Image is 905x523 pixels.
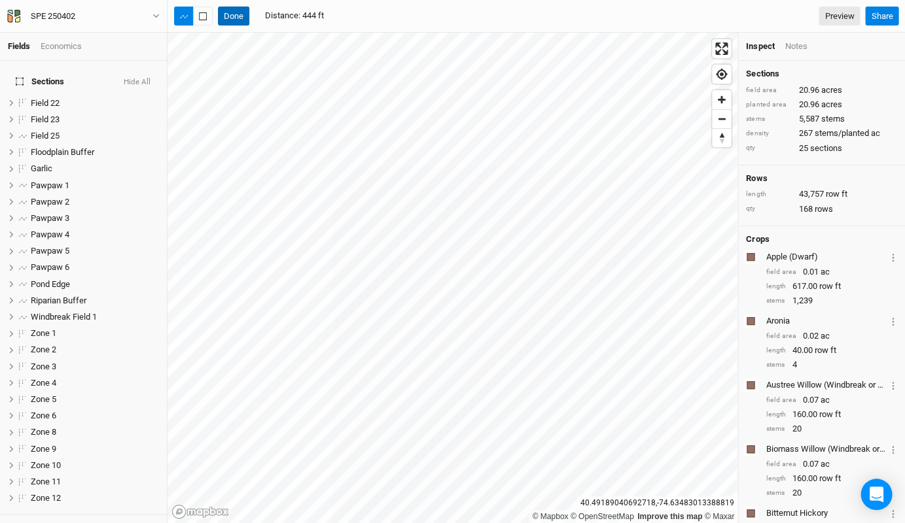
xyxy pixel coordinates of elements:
div: Pawpaw 1 [31,180,159,191]
div: Pawpaw 3 [31,213,159,224]
div: length [746,190,792,199]
button: Crop Usage [889,249,897,264]
div: SPE 250402 [31,10,75,23]
div: Economics [41,41,82,52]
div: Windbreak Field 1 [31,312,159,322]
span: Zone 12 [31,493,61,503]
div: Zone 10 [31,460,159,471]
div: 0.07 [766,458,897,470]
div: Field 23 [31,114,159,125]
span: sections [809,143,842,154]
a: Preview [819,7,860,26]
span: Reset bearing to north [712,129,731,147]
span: Pawpaw 2 [31,197,69,207]
div: 25 [746,143,897,154]
div: qty [746,204,792,214]
div: length [766,282,785,292]
div: density [746,129,792,139]
button: Shortcut: 1 [174,7,194,26]
div: field area [766,396,796,405]
a: Maxar [704,512,734,521]
span: row ft [819,473,840,484]
div: field area [766,460,796,469]
div: stems [766,424,785,434]
button: Reset bearing to north [712,128,731,147]
div: 0.07 [766,394,897,406]
button: SPE 250402 [7,9,160,24]
div: Floodplain Buffer [31,147,159,158]
div: Pawpaw 2 [31,197,159,207]
span: Zone 3 [31,362,56,371]
span: ac [820,458,829,470]
div: 160.00 [766,473,897,484]
div: 20.96 [746,84,897,96]
div: Riparian Buffer [31,295,159,306]
div: stems [766,296,785,306]
div: Garlic [31,163,159,174]
div: 20 [766,423,897,435]
h4: Sections [746,69,897,79]
span: Field 23 [31,114,60,124]
div: Austree Willow (Windbreak or Screen) [766,379,886,391]
div: Inspect [746,41,774,52]
div: 617.00 [766,280,897,292]
h4: Rows [746,173,897,184]
a: Improve this map [637,512,702,521]
div: Zone 11 [31,477,159,487]
button: Enter fullscreen [712,39,731,58]
span: Pawpaw 6 [31,262,69,272]
div: 20 [766,487,897,499]
div: qty [746,143,792,153]
span: Zone 5 [31,394,56,404]
span: Windbreak Field 1 [31,312,97,322]
button: Crop Usage [889,377,897,392]
span: Pawpaw 1 [31,180,69,190]
span: Pawpaw 4 [31,229,69,239]
a: Mapbox [532,512,568,521]
span: Zone 4 [31,378,56,388]
span: ac [820,266,829,278]
button: Zoom out [712,109,731,128]
div: Notes [785,41,807,52]
span: stems/planted ac [814,127,879,139]
span: Pawpaw 5 [31,246,69,256]
div: 168 [746,203,897,215]
span: Zone 8 [31,427,56,437]
div: Pond Edge [31,279,159,290]
div: Zone 5 [31,394,159,405]
button: Crop Usage [889,505,897,520]
a: Mapbox logo [171,504,229,519]
div: Pawpaw 5 [31,246,159,256]
div: 40.00 [766,345,897,356]
div: Biomass Willow (Windbreak or Screen) [766,443,886,455]
span: Floodplain Buffer [31,147,94,157]
span: Zone 6 [31,411,56,420]
div: Zone 8 [31,427,159,437]
div: field area [766,267,796,277]
div: 43,757 [746,188,897,200]
span: Pawpaw 3 [31,213,69,223]
span: row ft [819,409,840,420]
div: length [766,346,785,356]
div: Field 22 [31,98,159,109]
span: Zone 9 [31,444,56,454]
h4: Crops [746,234,769,245]
div: Zone 1 [31,328,159,339]
div: Zone 6 [31,411,159,421]
span: Zone 10 [31,460,61,470]
div: Zone 9 [31,444,159,454]
div: 267 [746,127,897,139]
div: 40.49189040692718 , -74.63483013388819 [577,496,737,510]
div: Field 25 [31,131,159,141]
span: ac [820,394,829,406]
div: Zone 3 [31,362,159,372]
div: Zone 4 [31,378,159,388]
div: Bitternut Hickory [766,507,886,519]
span: stems [821,113,844,125]
button: Zoom in [712,90,731,109]
div: Apple (Dwarf) [766,251,886,263]
div: field area [766,331,796,341]
button: Shortcut: 2 [193,7,213,26]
